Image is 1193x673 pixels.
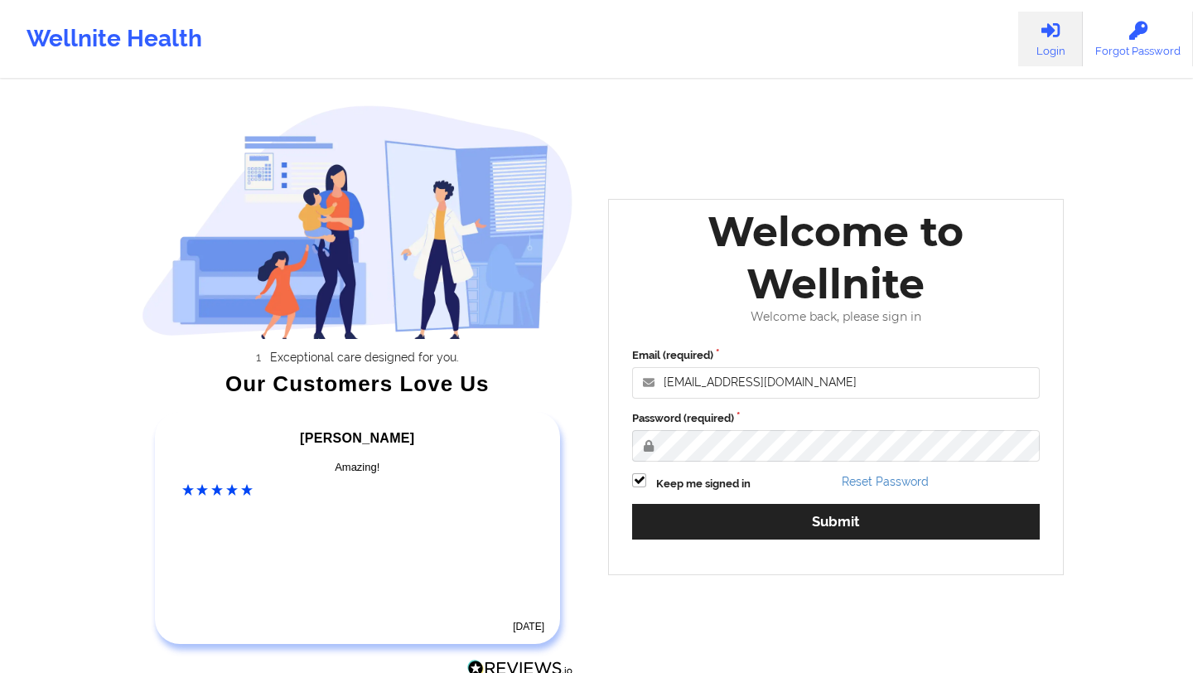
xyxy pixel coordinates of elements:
label: Keep me signed in [656,476,751,492]
a: Reset Password [842,475,929,488]
label: Email (required) [632,347,1040,364]
time: [DATE] [513,621,544,632]
li: Exceptional care designed for you. [156,351,573,364]
a: Forgot Password [1083,12,1193,66]
input: Email address [632,367,1040,399]
button: Submit [632,504,1040,540]
div: Amazing! [182,459,534,476]
img: wellnite-auth-hero_200.c722682e.png [142,104,574,339]
div: Welcome back, please sign in [621,310,1051,324]
a: Login [1018,12,1083,66]
div: Welcome to Wellnite [621,206,1051,310]
div: Our Customers Love Us [142,375,574,392]
label: Password (required) [632,410,1040,427]
span: [PERSON_NAME] [300,431,414,445]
